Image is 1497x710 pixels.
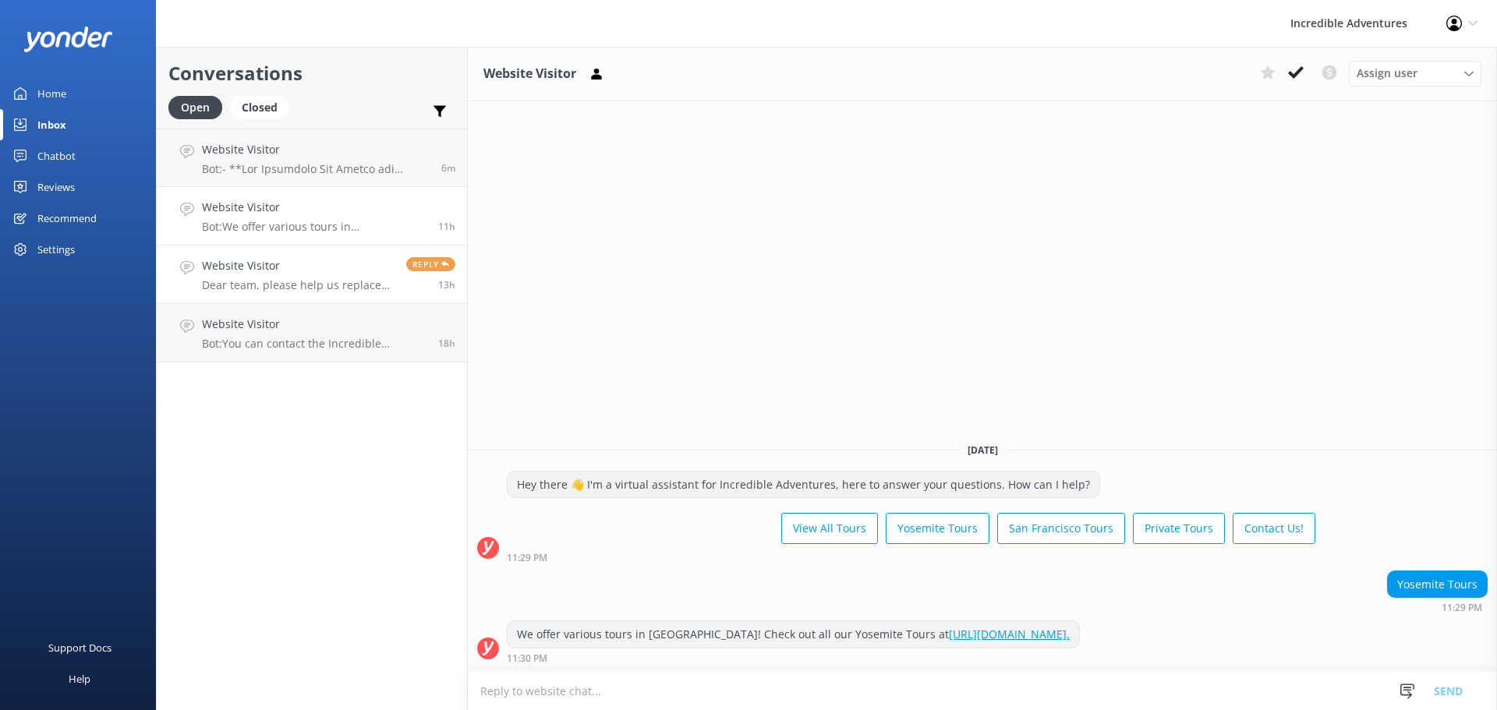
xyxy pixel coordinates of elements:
[157,304,467,362] a: Website VisitorBot:You can contact the Incredible Adventures team at [PHONE_NUMBER], or by emaili...
[48,632,111,663] div: Support Docs
[1349,61,1481,86] div: Assign User
[438,220,455,233] span: Sep 28 2025 10:29pm (UTC -07:00) America/Los_Angeles
[507,652,1080,663] div: Sep 28 2025 10:30pm (UTC -07:00) America/Los_Angeles
[886,513,989,544] button: Yosemite Tours
[1133,513,1225,544] button: Private Tours
[1388,571,1487,598] div: Yosemite Tours
[1387,602,1488,613] div: Sep 28 2025 10:29pm (UTC -07:00) America/Los_Angeles
[37,171,75,203] div: Reviews
[230,98,297,115] a: Closed
[168,98,230,115] a: Open
[438,337,455,350] span: Sep 28 2025 03:41pm (UTC -07:00) America/Los_Angeles
[168,96,222,119] div: Open
[202,220,426,234] p: Bot: We offer various tours in [GEOGRAPHIC_DATA]! Check out all our Yosemite Tours at [URL][DOMAI...
[23,26,113,52] img: yonder-white-logo.png
[157,129,467,187] a: Website VisitorBot:- **Lor Ipsumdolo Sit Ametco adi Elitsedd EIUSM Temp**: Inc utla-etdo magnaali...
[202,278,395,292] p: Dear team, please help us replace this guest to 9/30 Yosemite Day Tour . thanks!
[507,553,547,563] strong: 11:29 PM
[202,162,430,176] p: Bot: - **Lor Ipsumdolo Sit Ametco adi Elitsedd EIUSM Temp**: Inc utla-etdo magnaaliquae adm venia...
[949,627,1070,641] a: [URL][DOMAIN_NAME].
[157,245,467,304] a: Website VisitorDear team, please help us replace this guest to 9/30 Yosemite Day Tour . thanks!Re...
[202,199,426,216] h4: Website Visitor
[37,203,97,234] div: Recommend
[157,187,467,245] a: Website VisitorBot:We offer various tours in [GEOGRAPHIC_DATA]! Check out all our Yosemite Tours ...
[1357,65,1417,82] span: Assign user
[508,621,1079,648] div: We offer various tours in [GEOGRAPHIC_DATA]! Check out all our Yosemite Tours at
[1233,513,1315,544] button: Contact Us!
[507,654,547,663] strong: 11:30 PM
[168,58,455,88] h2: Conversations
[37,234,75,265] div: Settings
[202,337,426,351] p: Bot: You can contact the Incredible Adventures team at [PHONE_NUMBER], or by emailing [EMAIL_ADDR...
[37,78,66,109] div: Home
[507,552,1315,563] div: Sep 28 2025 10:29pm (UTC -07:00) America/Los_Angeles
[202,257,395,274] h4: Website Visitor
[230,96,289,119] div: Closed
[202,316,426,333] h4: Website Visitor
[781,513,878,544] button: View All Tours
[406,257,455,271] span: Reply
[37,109,66,140] div: Inbox
[37,140,76,171] div: Chatbot
[438,278,455,291] span: Sep 28 2025 08:22pm (UTC -07:00) America/Los_Angeles
[508,472,1099,498] div: Hey there 👋 I'm a virtual assistant for Incredible Adventures, here to answer your questions. How...
[997,513,1125,544] button: San Francisco Tours
[69,663,90,694] div: Help
[483,64,576,84] h3: Website Visitor
[202,141,430,158] h4: Website Visitor
[1442,603,1482,613] strong: 11:29 PM
[958,443,1007,457] span: [DATE]
[441,161,455,175] span: Sep 29 2025 09:37am (UTC -07:00) America/Los_Angeles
